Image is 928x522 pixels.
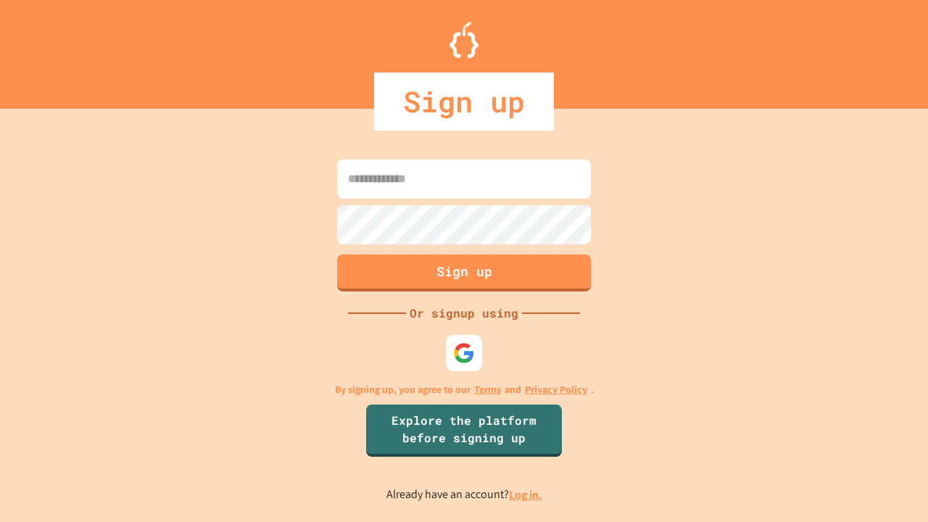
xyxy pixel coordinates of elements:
[386,486,542,504] p: Already have an account?
[453,342,475,364] img: google-icon.svg
[366,405,562,457] a: Explore the platform before signing up
[337,254,591,291] button: Sign up
[374,72,554,130] div: Sign up
[474,382,501,397] a: Terms
[509,487,542,502] a: Log in.
[525,382,587,397] a: Privacy Policy
[335,382,594,397] p: By signing up, you agree to our and .
[449,22,478,58] img: Logo.svg
[406,304,522,322] div: Or signup using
